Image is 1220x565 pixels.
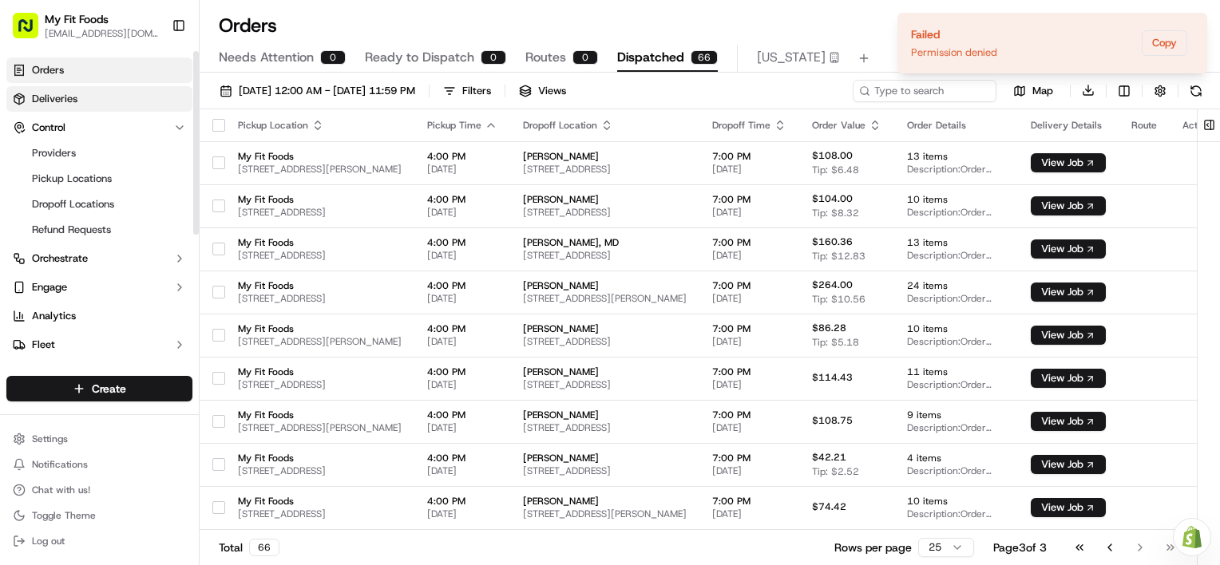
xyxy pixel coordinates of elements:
a: Providers [26,142,173,164]
p: Welcome 👋 [16,64,291,89]
div: Pickup Location [238,119,402,132]
span: [DATE] [712,335,786,348]
span: Create [92,381,126,397]
span: My Fit Foods [238,495,402,508]
span: $74.42 [812,500,846,513]
button: Filters [436,80,498,102]
span: 7:00 PM [712,193,786,206]
span: $104.00 [812,192,853,205]
span: [STREET_ADDRESS] [523,163,687,176]
button: Views [512,80,573,102]
div: 0 [572,50,598,65]
span: 7:00 PM [712,495,786,508]
span: [STREET_ADDRESS] [523,249,687,262]
span: [DATE] [712,464,786,477]
div: Order Details [907,119,1005,132]
span: My Fit Foods [238,409,402,421]
span: Fleet [32,338,55,352]
span: [STREET_ADDRESS] [523,464,687,477]
div: Total [219,539,279,556]
span: $86.28 [812,322,846,334]
a: Deliveries [6,86,192,112]
span: [DATE] [427,421,497,434]
span: [DATE] [427,249,497,262]
a: View Job [1031,243,1106,255]
span: Description: Order #932692, Customer: [PERSON_NAME], Customer's 15 Order, [US_STATE], Day: [DATE]... [907,163,1005,176]
span: [STREET_ADDRESS] [238,464,402,477]
span: [DATE] [712,206,786,219]
div: Failed [911,26,997,42]
span: Routes [525,48,566,67]
span: [DATE] 12:00 AM - [DATE] 11:59 PM [239,84,415,98]
span: Pylon [159,271,193,282]
span: Tip: $8.32 [812,207,859,219]
span: Providers [32,146,76,160]
span: [DATE] [712,378,786,391]
button: Settings [6,428,192,450]
span: 4:00 PM [427,409,497,421]
a: View Job [1031,372,1106,385]
div: Filters [462,84,491,98]
span: 4:00 PM [427,279,497,292]
span: Log out [32,535,65,547]
div: We're available if you need us! [54,168,202,181]
span: [STREET_ADDRESS] [523,206,687,219]
span: Control [32,121,65,135]
div: 66 [249,539,279,556]
div: Start new chat [54,152,262,168]
span: Description: Order #938280, Customer: [PERSON_NAME], Customer's 26 Order, [US_STATE], Same Day: [... [907,335,1005,348]
span: My Fit Foods [238,365,402,378]
span: [PERSON_NAME] [523,322,687,335]
span: [STREET_ADDRESS] [238,249,402,262]
span: My Fit Foods [238,322,402,335]
a: Dropoff Locations [26,193,173,215]
span: My Fit Foods [45,11,109,27]
span: 4:00 PM [427,322,497,335]
span: [DATE] [712,421,786,434]
span: Needs Attention [219,48,314,67]
span: My Fit Foods [238,452,402,464]
span: Description: Order #937993, Customer: [PERSON_NAME], [GEOGRAPHIC_DATA], Customer's 23 Order, [US_... [907,249,1005,262]
span: [STREET_ADDRESS] [238,378,402,391]
span: Ready to Dispatch [365,48,474,67]
span: Tip: $5.18 [812,336,859,349]
button: Create [6,376,192,401]
a: Powered byPylon [113,270,193,282]
span: [STREET_ADDRESS] [523,421,687,434]
span: 7:00 PM [712,150,786,163]
span: Pickup Locations [32,172,112,186]
span: Description: Order #938845, Customer: [PERSON_NAME], Customer's 221 Order, [US_STATE], Same Day: ... [907,508,1005,520]
div: 0 [481,50,506,65]
span: [STREET_ADDRESS][PERSON_NAME] [238,163,402,176]
div: 0 [320,50,346,65]
span: 11 items [907,365,1005,378]
span: Toggle Theme [32,509,96,522]
div: 📗 [16,233,29,246]
p: Rows per page [834,539,912,555]
span: [PERSON_NAME] [523,452,687,464]
button: Refresh [1185,80,1207,102]
span: Chat with us! [32,484,90,496]
a: View Job [1031,286,1106,298]
div: 66 [691,50,718,65]
div: Dropoff Time [712,119,786,132]
span: [PERSON_NAME] [523,279,687,292]
span: 13 items [907,236,1005,249]
a: View Job [1031,501,1106,514]
span: [US_STATE] [757,48,826,67]
span: [DATE] [427,292,497,305]
span: [PERSON_NAME] [523,150,687,163]
span: Tip: $12.83 [812,250,865,263]
span: Orders [32,63,64,77]
span: [STREET_ADDRESS] [523,378,687,391]
span: [STREET_ADDRESS] [523,335,687,348]
span: [DATE] [712,163,786,176]
span: Description: Order #938065, Customer: [PERSON_NAME], Customer's 15 Order, [US_STATE], Same Day: [... [907,292,1005,305]
button: My Fit Foods[EMAIL_ADDRESS][DOMAIN_NAME] [6,6,165,45]
span: Engage [32,280,67,294]
span: [PERSON_NAME] [523,193,687,206]
span: Tip: $2.52 [812,465,859,478]
span: [DATE] [712,508,786,520]
button: View Job [1031,239,1106,259]
span: [PERSON_NAME], MD [523,236,687,249]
